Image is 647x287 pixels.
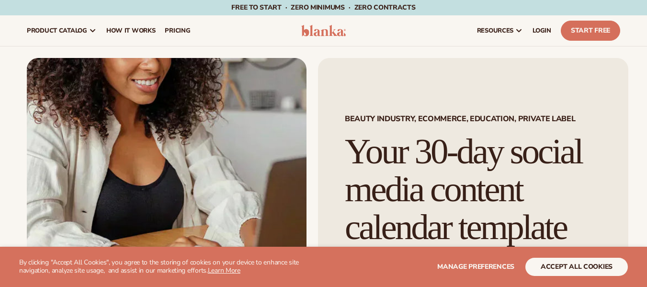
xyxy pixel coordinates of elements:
[106,27,156,34] span: How It Works
[525,258,628,276] button: accept all cookies
[301,25,346,36] img: logo
[22,15,102,46] a: product catalog
[165,27,190,34] span: pricing
[561,21,620,41] a: Start Free
[477,27,513,34] span: resources
[231,3,415,12] span: Free to start · ZERO minimums · ZERO contracts
[437,258,514,276] button: Manage preferences
[345,115,602,123] span: Beauty Industry, Ecommerce, Education, Private Label
[102,15,160,46] a: How It Works
[528,15,556,46] a: LOGIN
[533,27,551,34] span: LOGIN
[27,27,87,34] span: product catalog
[437,262,514,271] span: Manage preferences
[208,266,240,275] a: Learn More
[160,15,195,46] a: pricing
[19,259,319,275] p: By clicking "Accept All Cookies", you agree to the storing of cookies on your device to enhance s...
[472,15,528,46] a: resources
